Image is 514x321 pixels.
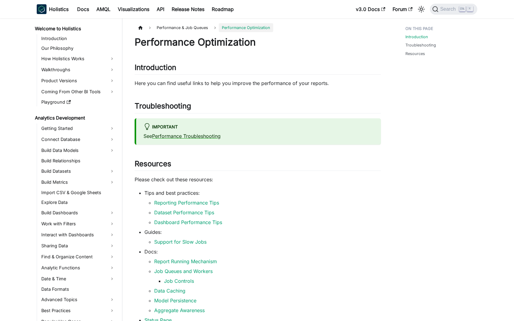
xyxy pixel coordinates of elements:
a: Advanced Topics [39,295,117,304]
a: Job Controls [164,278,194,284]
a: Playground [39,98,117,106]
a: Performance Troubleshooting [152,133,221,139]
a: Home page [135,23,146,32]
a: Introduction [405,34,428,40]
li: Docs: [144,248,381,314]
a: Welcome to Holistics [33,24,117,33]
h1: Performance Optimization [135,36,381,48]
a: Dataset Performance Tips [154,209,214,216]
b: Holistics [49,6,69,13]
a: Our Philosophy [39,44,117,53]
a: Roadmap [208,4,237,14]
a: API [153,4,168,14]
a: Find & Organize Content [39,252,117,262]
a: Walkthroughs [39,65,117,75]
a: Import CSV & Google Sheets [39,188,117,197]
a: How Holistics Works [39,54,117,64]
a: Product Versions [39,76,117,86]
button: Search (Ctrl+K) [430,4,477,15]
li: Guides: [144,228,381,245]
button: Switch between dark and light mode (currently light mode) [416,4,426,14]
a: Interact with Dashboards [39,230,117,240]
li: Tips and best practices: [144,189,381,226]
a: Dashboard Performance Tips [154,219,222,225]
a: Analytics Development [33,114,117,122]
a: v3.0 Docs [352,4,389,14]
a: Work with Filters [39,219,117,229]
a: Build Dashboards [39,208,117,218]
a: Analytic Functions [39,263,117,273]
h2: Troubleshooting [135,101,381,113]
a: Getting Started [39,124,117,133]
a: Build Relationships [39,157,117,165]
a: AMQL [93,4,114,14]
span: Performance Optimization [219,23,273,32]
p: See [143,132,374,140]
nav: Docs sidebar [31,18,122,321]
span: Search [438,6,460,12]
a: Docs [73,4,93,14]
a: Explore Data [39,198,117,207]
a: Best Practices [39,306,117,315]
a: Support for Slow Jobs [154,239,207,245]
a: Model Persistence [154,297,196,304]
a: Build Datasets [39,166,117,176]
a: Aggregate Awareness [154,307,205,313]
a: Reporting Performance Tips [154,200,219,206]
a: Build Metrics [39,177,117,187]
a: Date & Time [39,274,117,284]
a: Troubleshooting [405,42,436,48]
a: Coming From Other BI Tools [39,87,117,97]
a: Data Caching [154,288,185,294]
kbd: K [467,6,473,12]
a: Visualizations [114,4,153,14]
h2: Introduction [135,63,381,75]
h2: Resources [135,159,381,171]
div: Important [143,123,374,131]
a: Report Running Mechanism [154,258,217,264]
a: Release Notes [168,4,208,14]
a: Build Data Models [39,146,117,155]
p: Please check out these resources: [135,176,381,183]
p: Here you can find useful links to help you improve the performance of your reports. [135,79,381,87]
nav: Breadcrumbs [135,23,381,32]
a: Resources [405,51,425,57]
a: Connect Database [39,135,117,144]
a: HolisticsHolistics [37,4,69,14]
span: Performance & Job Queues [154,23,211,32]
img: Holistics [37,4,47,14]
a: Data Formats [39,285,117,293]
a: Introduction [39,34,117,43]
a: Sharing Data [39,241,117,251]
a: Job Queues and Workers [154,268,213,274]
a: Forum [389,4,416,14]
